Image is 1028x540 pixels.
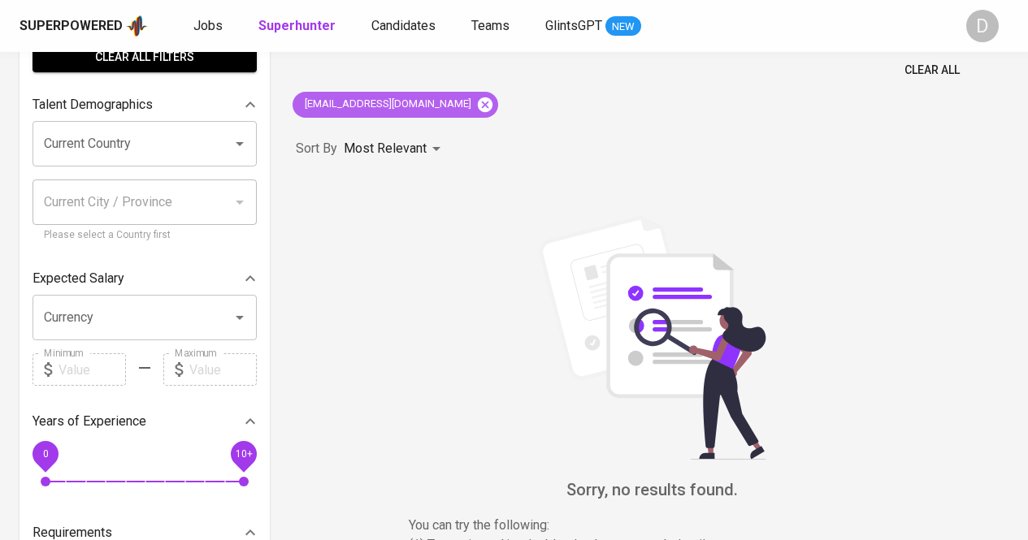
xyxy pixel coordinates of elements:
[228,306,251,329] button: Open
[293,97,481,112] span: [EMAIL_ADDRESS][DOMAIN_NAME]
[59,353,126,386] input: Value
[44,227,245,244] p: Please select a Country first
[33,412,146,431] p: Years of Experience
[126,14,148,38] img: app logo
[293,92,498,118] div: [EMAIL_ADDRESS][DOMAIN_NAME]
[371,16,439,37] a: Candidates
[193,16,226,37] a: Jobs
[545,16,641,37] a: GlintsGPT NEW
[344,139,427,158] p: Most Relevant
[296,139,337,158] p: Sort By
[258,18,336,33] b: Superhunter
[471,16,513,37] a: Teams
[33,89,257,121] div: Talent Demographics
[20,17,123,36] div: Superpowered
[46,47,244,67] span: Clear All filters
[33,42,257,72] button: Clear All filters
[258,16,339,37] a: Superhunter
[33,95,153,114] p: Talent Demographics
[189,353,257,386] input: Value
[471,18,510,33] span: Teams
[235,448,252,460] span: 10+
[193,18,223,33] span: Jobs
[605,19,641,35] span: NEW
[42,448,48,460] span: 0
[966,10,999,42] div: D
[344,134,446,164] div: Most Relevant
[33,262,257,295] div: Expected Salary
[33,269,124,288] p: Expected Salary
[228,132,251,155] button: Open
[409,516,896,535] p: You can try the following :
[371,18,436,33] span: Candidates
[531,216,774,460] img: file_searching.svg
[545,18,602,33] span: GlintsGPT
[898,55,966,85] button: Clear All
[20,14,148,38] a: Superpoweredapp logo
[33,405,257,438] div: Years of Experience
[904,60,960,80] span: Clear All
[296,477,1008,503] h6: Sorry, no results found.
